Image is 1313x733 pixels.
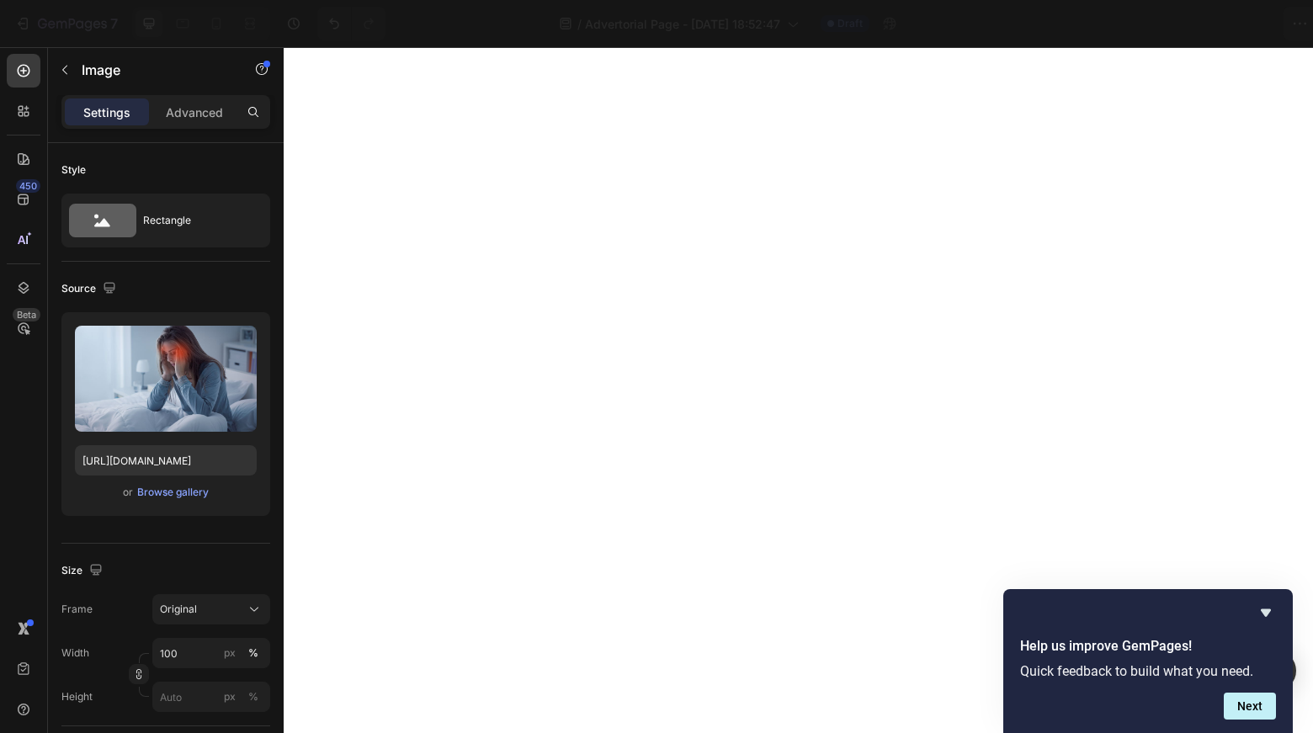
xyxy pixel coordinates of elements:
[137,485,209,500] div: Browse gallery
[61,560,106,582] div: Size
[224,689,236,704] div: px
[82,60,225,80] p: Image
[166,104,223,121] p: Advanced
[1020,636,1276,656] h2: Help us improve GemPages!
[1256,603,1276,623] button: Hide survey
[83,104,130,121] p: Settings
[1224,693,1276,720] button: Next question
[224,645,236,661] div: px
[1139,7,1194,40] button: Save
[123,482,133,502] span: or
[61,278,120,300] div: Source
[1020,663,1276,679] p: Quick feedback to build what you need.
[7,7,125,40] button: 7
[61,689,93,704] label: Height
[61,645,89,661] label: Width
[248,689,258,704] div: %
[243,643,263,663] button: px
[136,484,210,501] button: Browse gallery
[110,13,118,34] p: 7
[152,594,270,624] button: Original
[152,682,270,712] input: px%
[577,15,582,33] span: /
[284,47,1313,733] iframe: Design area
[160,602,197,617] span: Original
[220,643,240,663] button: %
[75,326,257,432] img: preview-image
[143,201,246,240] div: Rectangle
[317,7,385,40] div: Undo/Redo
[1201,7,1272,40] button: Publish
[837,16,863,31] span: Draft
[61,602,93,617] label: Frame
[13,308,40,321] div: Beta
[1215,15,1257,33] div: Publish
[75,445,257,475] input: https://example.com/image.jpg
[16,179,40,193] div: 450
[61,162,86,178] div: Style
[220,687,240,707] button: %
[1020,603,1276,720] div: Help us improve GemPages!
[585,15,780,33] span: Advertorial Page - [DATE] 18:52:47
[248,645,258,661] div: %
[1153,17,1181,31] span: Save
[243,687,263,707] button: px
[152,638,270,668] input: px%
